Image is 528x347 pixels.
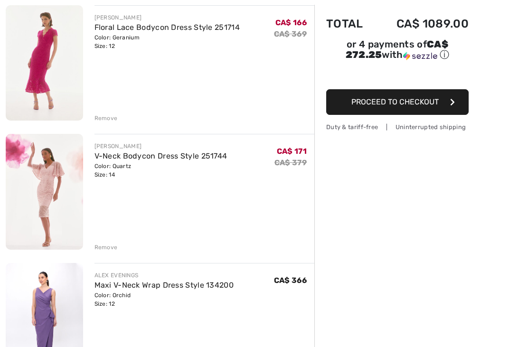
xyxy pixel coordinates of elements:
span: CA$ 171 [277,147,307,156]
span: CA$ 166 [275,18,307,27]
a: V-Neck Bodycon Dress Style 251744 [94,151,227,160]
td: CA$ 1089.00 [374,8,469,40]
div: Color: Orchid Size: 12 [94,291,234,308]
s: CA$ 379 [274,158,307,167]
span: Proceed to Checkout [351,97,439,106]
a: Maxi V-Neck Wrap Dress Style 134200 [94,281,234,290]
div: [PERSON_NAME] [94,13,240,22]
img: Floral Lace Bodycon Dress Style 251714 [6,5,83,121]
div: Color: Geranium Size: 12 [94,33,240,50]
td: Total [326,8,374,40]
div: or 4 payments ofCA$ 272.25withSezzle Click to learn more about Sezzle [326,40,469,65]
img: Sezzle [403,52,437,60]
button: Proceed to Checkout [326,89,469,115]
div: Remove [94,243,118,252]
div: [PERSON_NAME] [94,142,227,150]
img: V-Neck Bodycon Dress Style 251744 [6,134,83,250]
s: CA$ 369 [274,29,307,38]
span: CA$ 366 [274,276,307,285]
div: Duty & tariff-free | Uninterrupted shipping [326,122,469,131]
iframe: PayPal-paypal [326,65,469,86]
div: ALEX EVENINGS [94,271,234,280]
div: or 4 payments of with [326,40,469,61]
div: Remove [94,114,118,122]
span: CA$ 272.25 [346,38,448,60]
div: Color: Quartz Size: 14 [94,162,227,179]
a: Floral Lace Bodycon Dress Style 251714 [94,23,240,32]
